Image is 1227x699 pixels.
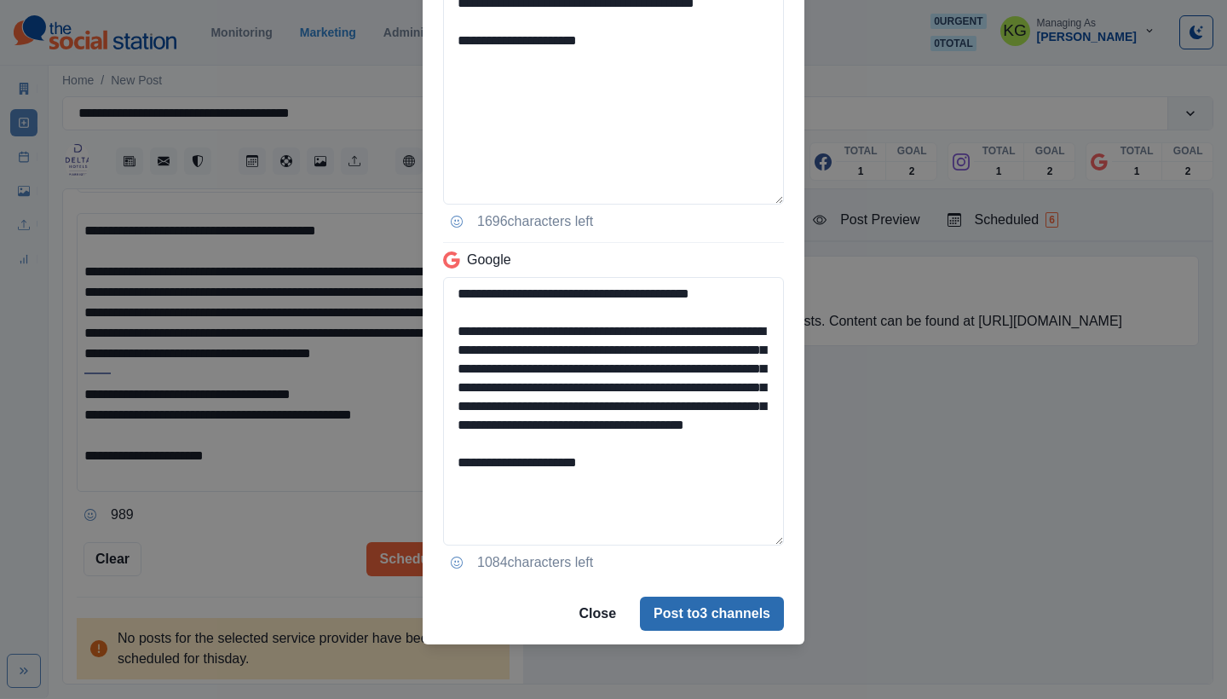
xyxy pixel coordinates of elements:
[467,250,511,270] p: Google
[565,597,630,631] button: Close
[443,549,470,576] button: Opens Emoji Picker
[477,552,593,573] p: 1084 characters left
[640,597,784,631] button: Post to3 channels
[477,211,593,232] p: 1696 characters left
[443,208,470,235] button: Opens Emoji Picker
